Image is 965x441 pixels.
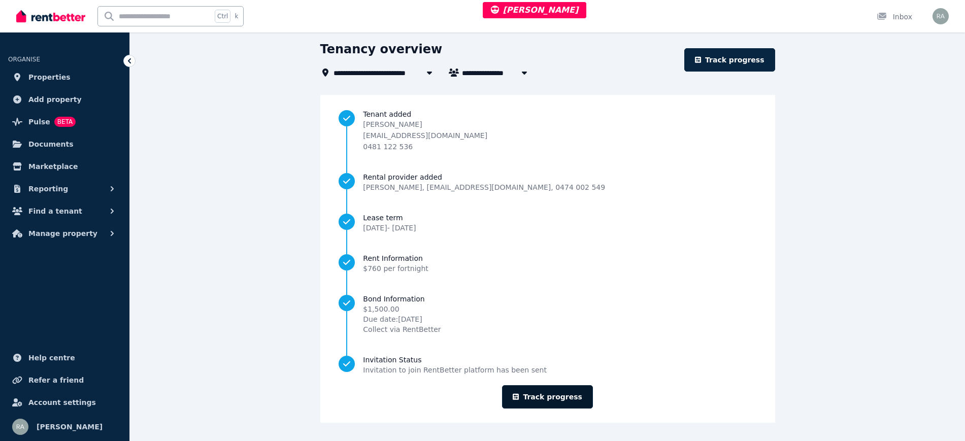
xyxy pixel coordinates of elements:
span: [DATE] - [DATE] [363,224,416,232]
a: Tenant added[PERSON_NAME][EMAIL_ADDRESS][DOMAIN_NAME]0481 122 536 [339,109,756,152]
span: [PERSON_NAME] , [EMAIL_ADDRESS][DOMAIN_NAME] , 0474 002 549 [363,182,605,192]
span: Ctrl [215,10,230,23]
span: Refer a friend [28,374,84,386]
span: Invitation to join RentBetter platform has been sent [363,365,547,375]
span: Lease term [363,213,416,223]
button: Manage property [8,223,121,244]
span: Manage property [28,227,97,240]
span: $1,500.00 [363,304,441,314]
p: [EMAIL_ADDRESS][DOMAIN_NAME] [363,130,487,141]
span: Rental provider added [363,172,605,182]
span: Rent Information [363,253,428,263]
a: Track progress [684,48,775,72]
a: Track progress [502,385,593,409]
a: Add property [8,89,121,110]
a: Properties [8,67,121,87]
a: Refer a friend [8,370,121,390]
span: Invitation Status [363,355,547,365]
span: $760 per fortnight [363,264,428,273]
span: Add property [28,93,82,106]
a: Invitation StatusInvitation to join RentBetter platform has been sent [339,355,756,375]
span: Pulse [28,116,50,128]
span: Documents [28,138,74,150]
a: Documents [8,134,121,154]
img: RentBetter [16,9,85,24]
span: Marketplace [28,160,78,173]
span: Tenant added [363,109,756,119]
span: Account settings [28,396,96,409]
span: Reporting [28,183,68,195]
span: Bond Information [363,294,441,304]
img: Rochelle Alvarez [933,8,949,24]
span: [PERSON_NAME] [491,5,579,15]
span: Properties [28,71,71,83]
h1: Tenancy overview [320,41,443,57]
span: ORGANISE [8,56,40,63]
span: Collect via RentBetter [363,324,441,334]
nav: Progress [339,109,756,375]
a: Lease term[DATE]- [DATE] [339,213,756,233]
button: Find a tenant [8,201,121,221]
a: Rental provider added[PERSON_NAME], [EMAIL_ADDRESS][DOMAIN_NAME], 0474 002 549 [339,172,756,192]
button: Reporting [8,179,121,199]
a: Account settings [8,392,121,413]
span: Help centre [28,352,75,364]
a: Rent Information$760 per fortnight [339,253,756,274]
span: BETA [54,117,76,127]
img: Rochelle Alvarez [12,419,28,435]
span: 0481 122 536 [363,143,413,151]
div: Inbox [877,12,912,22]
span: Due date: [DATE] [363,314,441,324]
a: PulseBETA [8,112,121,132]
span: Find a tenant [28,205,82,217]
a: Marketplace [8,156,121,177]
a: Help centre [8,348,121,368]
a: Bond Information$1,500.00Due date:[DATE]Collect via RentBetter [339,294,756,334]
span: [PERSON_NAME] [37,421,103,433]
span: k [235,12,238,20]
p: [PERSON_NAME] [363,119,487,129]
